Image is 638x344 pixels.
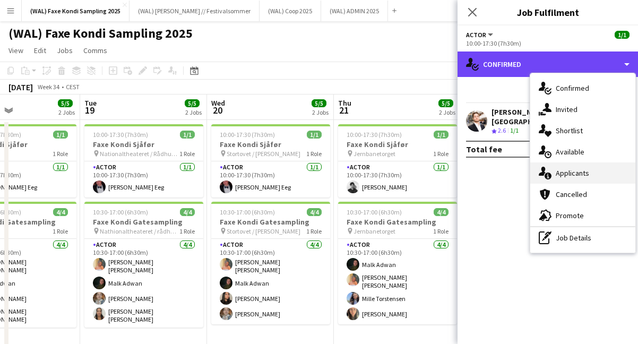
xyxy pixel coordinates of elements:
[53,131,68,139] span: 1/1
[338,161,457,197] app-card-role: Actor1/110:00-17:30 (7h30m)[PERSON_NAME]
[347,208,402,216] span: 10:30-17:00 (6h30m)
[615,31,630,39] span: 1/1
[8,25,193,41] h1: (WAL) Faxe Kondi Sampling 2025
[466,144,502,154] div: Total fee
[58,108,75,116] div: 2 Jobs
[179,227,195,235] span: 1 Role
[354,150,395,158] span: Jernbanetorget
[337,104,351,116] span: 21
[312,108,329,116] div: 2 Jobs
[510,126,519,134] app-skills-label: 1/1
[530,141,635,162] div: Available
[84,98,97,108] span: Tue
[458,51,638,77] div: Confirmed
[220,208,275,216] span: 10:30-17:00 (6h30m)
[8,46,23,55] span: View
[58,99,73,107] span: 5/5
[93,208,148,216] span: 10:30-17:00 (6h30m)
[530,120,635,141] div: Shortlist
[210,104,225,116] span: 20
[8,82,33,92] div: [DATE]
[530,99,635,120] div: Invited
[53,150,68,158] span: 1 Role
[227,227,300,235] span: Stortovet / [PERSON_NAME]
[260,1,321,21] button: (WAL) Coop 2025
[220,131,275,139] span: 10:00-17:30 (7h30m)
[530,227,635,248] div: Job Details
[84,140,203,149] h3: Faxe Kondi Sjåfør
[93,131,148,139] span: 10:00-17:30 (7h30m)
[458,5,638,19] h3: Job Fulfilment
[211,124,330,197] app-job-card: 10:00-17:30 (7h30m)1/1Faxe Kondi Sjåfør Stortovet / [PERSON_NAME]1 RoleActor1/110:00-17:30 (7h30m...
[83,46,107,55] span: Comms
[211,202,330,324] app-job-card: 10:30-17:00 (6h30m)4/4Faxe Kondi Gatesampling Stortovet / [PERSON_NAME]1 RoleActor4/410:30-17:00 ...
[4,44,28,57] a: View
[338,124,457,197] app-job-card: 10:00-17:30 (7h30m)1/1Faxe Kondi Sjåfør Jernbanetorget1 RoleActor1/110:00-17:30 (7h30m)[PERSON_NAME]
[84,239,203,328] app-card-role: Actor4/410:30-17:00 (6h30m)[PERSON_NAME] [PERSON_NAME]Malk Adwan[PERSON_NAME][PERSON_NAME] [PERSO...
[498,126,506,134] span: 2.6
[466,31,495,39] button: Actor
[180,208,195,216] span: 4/4
[433,150,449,158] span: 1 Role
[347,131,402,139] span: 10:00-17:30 (7h30m)
[30,44,50,57] a: Edit
[180,131,195,139] span: 1/1
[57,46,73,55] span: Jobs
[227,150,300,158] span: Stortovet / [PERSON_NAME]
[100,150,179,158] span: Nationaltheateret / Rådhusplassen
[211,161,330,197] app-card-role: Actor1/110:00-17:30 (7h30m)[PERSON_NAME] Eeg
[338,239,457,324] app-card-role: Actor4/410:30-17:00 (6h30m)Malk Adwan[PERSON_NAME] [PERSON_NAME]Mille Torstensen[PERSON_NAME]
[354,227,395,235] span: Jernbanetorget
[185,108,202,116] div: 2 Jobs
[211,217,330,227] h3: Faxe Kondi Gatesampling
[84,161,203,197] app-card-role: Actor1/110:00-17:30 (7h30m)[PERSON_NAME] Eeg
[530,184,635,205] div: Cancelled
[433,227,449,235] span: 1 Role
[84,124,203,197] app-job-card: 10:00-17:30 (7h30m)1/1Faxe Kondi Sjåfør Nationaltheateret / Rådhusplassen1 RoleActor1/110:00-17:3...
[130,1,260,21] button: (WAL) [PERSON_NAME] // Festivalsommer
[492,107,613,126] div: [PERSON_NAME][GEOGRAPHIC_DATA]
[211,98,225,108] span: Wed
[338,98,351,108] span: Thu
[434,131,449,139] span: 1/1
[35,83,62,91] span: Week 34
[434,208,449,216] span: 4/4
[530,162,635,184] div: Applicants
[466,31,486,39] span: Actor
[321,1,388,21] button: (WAL) ADMIN 2025
[307,131,322,139] span: 1/1
[179,150,195,158] span: 1 Role
[53,227,68,235] span: 1 Role
[312,99,326,107] span: 5/5
[34,46,46,55] span: Edit
[84,217,203,227] h3: Faxe Kondi Gatesampling
[53,208,68,216] span: 4/4
[83,104,97,116] span: 19
[185,99,200,107] span: 5/5
[211,239,330,324] app-card-role: Actor4/410:30-17:00 (6h30m)[PERSON_NAME] [PERSON_NAME]Malk Adwan[PERSON_NAME][PERSON_NAME]
[338,202,457,324] app-job-card: 10:30-17:00 (6h30m)4/4Faxe Kondi Gatesampling Jernbanetorget1 RoleActor4/410:30-17:00 (6h30m)Malk...
[439,108,455,116] div: 2 Jobs
[306,150,322,158] span: 1 Role
[466,39,630,47] div: 10:00-17:30 (7h30m)
[530,78,635,99] div: Confirmed
[100,227,179,235] span: Nathionaltheateret / rådhusplassen
[211,140,330,149] h3: Faxe Kondi Sjåfør
[66,83,80,91] div: CEST
[53,44,77,57] a: Jobs
[84,202,203,328] app-job-card: 10:30-17:00 (6h30m)4/4Faxe Kondi Gatesampling Nathionaltheateret / rådhusplassen1 RoleActor4/410:...
[22,1,130,21] button: (WAL) Faxe Kondi Sampling 2025
[306,227,322,235] span: 1 Role
[338,140,457,149] h3: Faxe Kondi Sjåfør
[530,205,635,226] div: Promote
[338,217,457,227] h3: Faxe Kondi Gatesampling
[307,208,322,216] span: 4/4
[79,44,111,57] a: Comms
[438,99,453,107] span: 5/5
